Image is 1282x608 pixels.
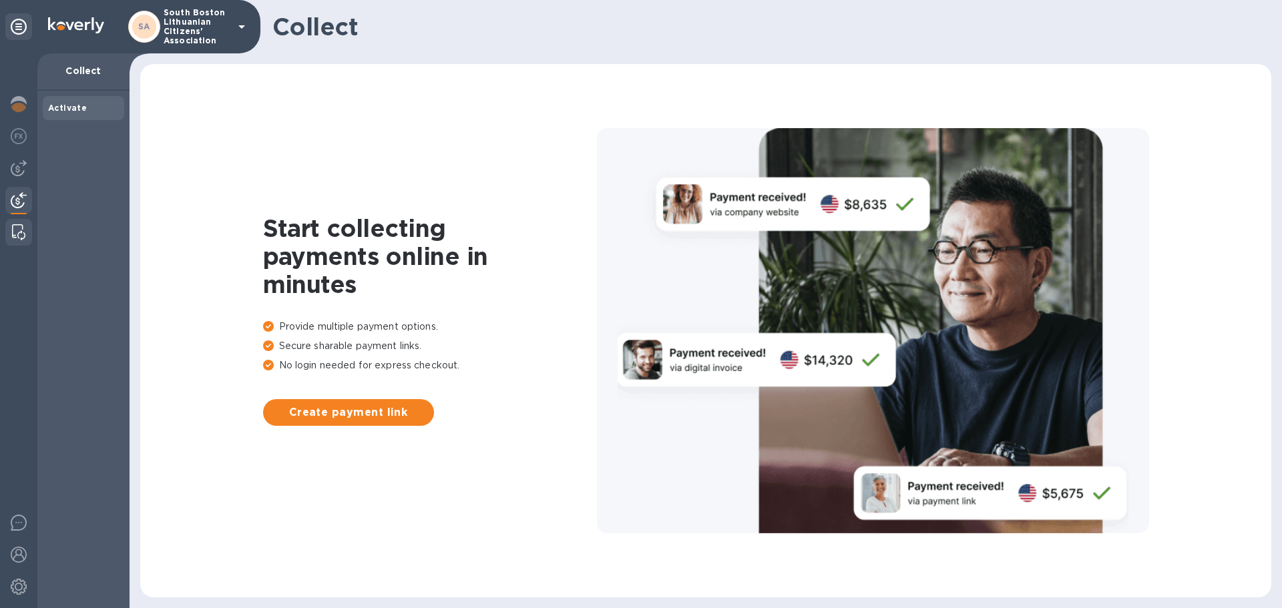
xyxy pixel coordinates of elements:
p: Provide multiple payment options. [263,320,597,334]
p: Collect [48,64,119,77]
span: Create payment link [274,404,423,420]
p: Secure sharable payment links. [263,339,597,353]
button: Create payment link [263,399,434,426]
h1: Start collecting payments online in minutes [263,214,597,298]
div: Unpin categories [5,13,32,40]
img: Logo [48,17,104,33]
b: Activate [48,103,87,113]
p: No login needed for express checkout. [263,358,597,372]
p: South Boston Lithuanian Citizens' Association [164,8,230,45]
h1: Collect [272,13,1261,41]
img: Foreign exchange [11,128,27,144]
b: SA [138,21,150,31]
